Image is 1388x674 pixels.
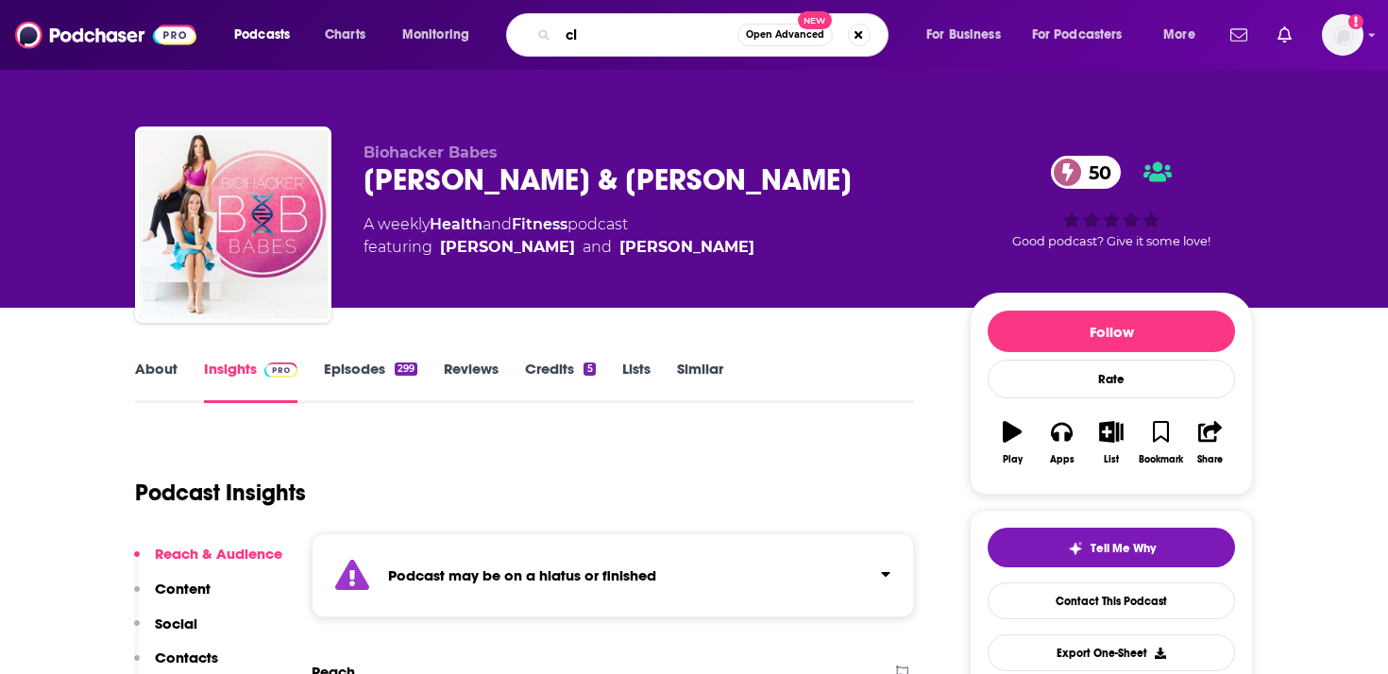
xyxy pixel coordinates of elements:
a: [PERSON_NAME] [440,236,575,259]
a: Contact This Podcast [988,582,1235,619]
a: Show notifications dropdown [1270,19,1299,51]
span: Open Advanced [746,30,824,40]
p: Content [155,580,211,598]
span: Biohacker Babes [364,143,498,161]
strong: Podcast may be on a hiatus or finished [388,566,656,584]
img: Podchaser Pro [264,362,297,378]
div: Bookmark [1139,454,1183,465]
span: Monitoring [402,22,469,48]
a: Credits5 [525,360,595,403]
a: InsightsPodchaser Pro [204,360,297,403]
span: For Podcasters [1032,22,1123,48]
a: Show notifications dropdown [1223,19,1255,51]
button: Export One-Sheet [988,634,1235,671]
div: A weekly podcast [364,213,754,259]
a: Charts [313,20,377,50]
div: [PERSON_NAME] [619,236,754,259]
div: 299 [395,362,417,376]
a: About [135,360,178,403]
button: Social [134,615,197,649]
span: and [583,236,612,259]
span: Logged in as autumncomm [1322,14,1363,56]
div: Rate [988,360,1235,398]
div: 5 [584,362,595,376]
img: Podchaser - Follow, Share and Rate Podcasts [15,17,196,53]
button: tell me why sparkleTell Me Why [988,528,1235,567]
span: and [482,215,512,233]
button: Follow [988,311,1235,352]
span: For Business [926,22,1001,48]
button: open menu [389,20,494,50]
button: open menu [221,20,314,50]
button: Bookmark [1136,409,1185,477]
a: Episodes299 [324,360,417,403]
p: Contacts [155,649,218,666]
div: Apps [1050,454,1075,465]
section: Click to expand status details [312,533,914,617]
div: Share [1197,454,1223,465]
span: New [798,11,832,29]
a: Health [430,215,482,233]
span: Tell Me Why [1091,541,1156,556]
a: Similar [677,360,723,403]
div: Search podcasts, credits, & more... [524,13,906,57]
button: Show profile menu [1322,14,1363,56]
span: Charts [325,22,365,48]
button: open menu [913,20,1024,50]
button: Content [134,580,211,615]
p: Reach & Audience [155,545,282,563]
a: Lists [622,360,651,403]
a: Fitness [512,215,567,233]
span: featuring [364,236,754,259]
button: Reach & Audience [134,545,282,580]
img: User Profile [1322,14,1363,56]
div: 50Good podcast? Give it some love! [970,143,1253,261]
button: Open AdvancedNew [737,24,833,46]
img: Renee Belz & Lauren Sambataro [139,130,328,319]
svg: Add a profile image [1348,14,1363,29]
h1: Podcast Insights [135,479,306,507]
button: open menu [1150,20,1219,50]
img: tell me why sparkle [1068,541,1083,556]
button: Play [988,409,1037,477]
button: Share [1186,409,1235,477]
p: Social [155,615,197,632]
button: Apps [1037,409,1086,477]
a: 50 [1051,156,1121,189]
button: List [1087,409,1136,477]
span: 50 [1070,156,1121,189]
div: Play [1003,454,1023,465]
button: open menu [1020,20,1150,50]
span: Good podcast? Give it some love! [1012,234,1210,248]
span: Podcasts [234,22,290,48]
input: Search podcasts, credits, & more... [558,20,737,50]
span: More [1163,22,1195,48]
a: Reviews [444,360,499,403]
div: List [1104,454,1119,465]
